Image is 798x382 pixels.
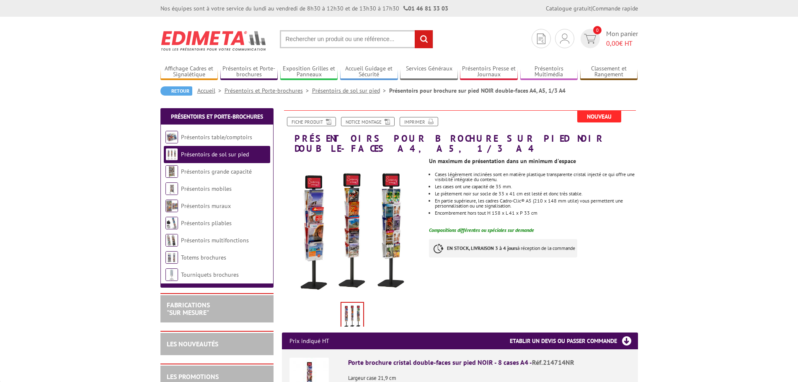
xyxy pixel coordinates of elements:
a: Présentoirs pliables [181,219,232,227]
a: LES PROMOTIONS [167,372,219,381]
img: Présentoirs de sol sur pied [165,148,178,161]
span: € HT [606,39,638,48]
li: Les cases ont une capacité de 35 mm. [435,184,638,189]
img: devis rapide [560,34,569,44]
strong: 01 46 81 33 03 [403,5,448,12]
img: Edimeta [160,25,267,56]
a: Tourniquets brochures [181,271,239,278]
img: devis rapide [584,34,596,44]
a: Présentoirs et Porte-brochures [225,87,312,94]
input: rechercher [415,30,433,48]
span: Nouveau [577,111,621,122]
li: Présentoirs pour brochure sur pied NOIR double-faces A4, A5, 1/3 A4 [389,86,566,95]
a: Présentoirs et Porte-brochures [220,65,278,79]
img: Présentoirs multifonctions [165,234,178,247]
span: 0 [593,26,602,34]
input: Rechercher un produit ou une référence... [280,30,433,48]
a: Présentoirs et Porte-brochures [171,113,263,120]
img: presentoirs_pour_brochure_pied_noir_double-faces_a4_214714nr_214715nr_214716nr.jpg [341,303,363,329]
a: devis rapide 0 Mon panier 0,00€ HT [578,29,638,48]
a: Présentoirs de sol sur pied [312,87,389,94]
a: Commande rapide [592,5,638,12]
a: Présentoirs table/comptoirs [181,133,252,141]
a: Présentoirs Presse et Journaux [460,65,518,79]
a: Fiche produit [287,117,336,126]
a: Accueil Guidage et Sécurité [340,65,398,79]
a: Présentoirs Multimédia [520,65,578,79]
li: Encombrement hors tout H 158 x L 41 x P 33 cm [435,210,638,216]
a: Présentoirs multifonctions [181,236,249,244]
div: Porte brochure cristal double-faces sur pied NOIR - 8 cases A4 - [348,358,630,367]
a: Présentoirs grande capacité [181,168,252,175]
span: Réf.214714NR [532,358,574,366]
div: | [546,4,638,13]
h3: Etablir un devis ou passer commande [510,333,638,349]
a: LES NOUVEAUTÉS [167,340,218,348]
p: Un maximum de présentation dans un minimum d'espace [429,159,638,164]
img: Totems brochures [165,251,178,264]
li: En partie supérieure, les cadres Cadro-Clic® A5 (210 x 148 mm utile) vous permettent une personna... [435,198,638,208]
a: Catalogue gratuit [546,5,591,12]
span: Mon panier [606,29,638,48]
a: Accueil [197,87,225,94]
a: FABRICATIONS"Sur Mesure" [167,301,210,317]
a: Totems brochures [181,254,226,261]
a: Classement et Rangement [580,65,638,79]
p: à réception de la commande [429,239,577,257]
p: Cases légèrement inclinées sont en matière plastique transparente cristal injecté ce qui offre un... [435,172,638,182]
a: Affichage Cadres et Signalétique [160,65,218,79]
a: Imprimer [400,117,438,126]
a: Services Généraux [400,65,458,79]
span: 0,00 [606,39,619,47]
a: Exposition Grilles et Panneaux [280,65,338,79]
img: Présentoirs pliables [165,217,178,229]
div: Nos équipes sont à votre service du lundi au vendredi de 8h30 à 12h30 et de 13h30 à 17h30 [160,4,448,13]
a: Notice Montage [341,117,395,126]
img: Tourniquets brochures [165,268,178,281]
img: Présentoirs table/comptoirs [165,131,178,143]
font: Compositions différentes ou spéciales sur demande [429,227,534,233]
a: Présentoirs muraux [181,202,231,210]
p: Prix indiqué HT [289,333,329,349]
a: Présentoirs de sol sur pied [181,151,249,158]
a: Retour [160,86,192,96]
img: Présentoirs muraux [165,200,178,212]
a: Présentoirs mobiles [181,185,232,192]
li: Le piètement noir sur socle de 33 x 41 cm est lesté et donc très stable. [435,191,638,196]
img: Présentoirs grande capacité [165,165,178,178]
img: devis rapide [537,34,545,44]
img: presentoirs_pour_brochure_pied_noir_double-faces_a4_214714nr_214715nr_214716nr.jpg [282,158,423,299]
img: Présentoirs mobiles [165,182,178,195]
strong: EN STOCK, LIVRAISON 3 à 4 jours [447,245,517,251]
